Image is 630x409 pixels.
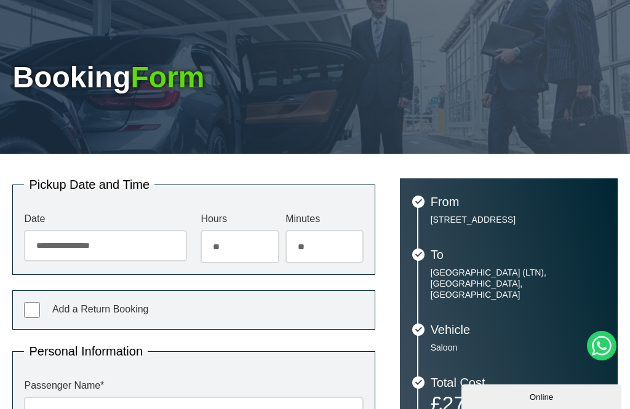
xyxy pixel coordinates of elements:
iframe: chat widget [461,382,624,409]
label: Date [24,214,187,224]
h3: Vehicle [431,324,605,336]
h1: Booking [12,63,617,92]
p: [GEOGRAPHIC_DATA] (LTN), [GEOGRAPHIC_DATA], [GEOGRAPHIC_DATA] [431,267,605,300]
h3: From [431,196,605,208]
p: Saloon [431,342,605,353]
p: [STREET_ADDRESS] [431,214,605,225]
label: Hours [201,214,279,224]
span: Form [130,61,204,93]
h3: To [431,248,605,261]
input: Add a Return Booking [24,302,40,318]
label: Minutes [285,214,364,224]
legend: Pickup Date and Time [24,178,154,191]
label: Passenger Name [24,381,364,391]
legend: Personal Information [24,345,148,357]
span: Add a Return Booking [52,304,149,314]
h3: Total Cost [431,376,605,389]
